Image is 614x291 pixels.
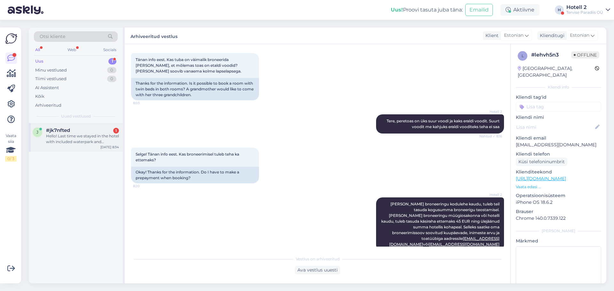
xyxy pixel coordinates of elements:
button: Emailid [465,4,493,16]
span: Nähtud ✓ 8:16 [478,134,502,139]
div: Thanks for the information. Is it possible to book a room with twin beds in both rooms? A grandmo... [131,78,259,100]
label: Arhiveeritud vestlus [130,31,177,40]
div: 1 [113,128,119,134]
span: Otsi kliente [40,33,65,40]
div: Proovi tasuta juba täna: [391,6,463,14]
div: 0 [107,67,116,73]
span: j [36,130,38,134]
span: #jk7nfted [46,127,70,133]
div: Klienditugi [537,32,564,39]
span: 8:20 [133,184,157,188]
div: Tiimi vestlused [35,76,67,82]
div: Arhiveeritud [35,102,61,109]
div: Uus [35,58,43,65]
span: Tänan info eest. Kas tuba on väimalik broneerida [PERSON_NAME], et mõlemas toas on etaldi voodid?... [136,57,241,73]
div: Klient [483,32,499,39]
input: Lisa tag [516,102,601,111]
div: Küsi telefoninumbrit [516,157,567,166]
p: [EMAIL_ADDRESS][DOMAIN_NAME] [516,142,601,148]
input: Lisa nimi [516,124,594,131]
span: Uued vestlused [61,113,91,119]
span: Vestlus on arhiveeritud [296,256,340,262]
span: Offline [571,51,599,58]
div: Okay! Thanks for the information. Do I have to make a prepayment when booking? [131,167,259,183]
span: Estonian [504,32,523,39]
div: AI Assistent [35,85,59,91]
b: Uus! [391,7,403,13]
p: Kliendi email [516,135,601,142]
div: All [34,46,41,54]
span: l [522,53,524,58]
span: 8:03 [133,101,157,105]
div: Kliendi info [516,84,601,90]
div: 0 / 3 [5,156,17,162]
p: Operatsioonisüsteem [516,192,601,199]
span: Hotell 2 [478,109,502,114]
span: [PERSON_NAME] broneeringu kodulehe kaudu, tuleb teil tasuda kogusumma broneerigu teostamisel. [PE... [381,202,500,247]
div: H [555,5,564,14]
div: [DATE] 8:34 [100,145,119,149]
span: Selge! Tänan info eest. Kas broneerimisel tuleb teha ka ettemaks? [136,152,240,162]
p: Vaata edasi ... [516,184,601,190]
span: Estonian [570,32,589,39]
div: 1 [108,58,116,65]
p: Chrome 140.0.7339.122 [516,215,601,222]
a: [URL][DOMAIN_NAME] [516,176,566,181]
p: iPhone OS 18.6.2 [516,199,601,206]
div: Hotell 2 [566,5,603,10]
div: Minu vestlused [35,67,67,73]
div: [PERSON_NAME] [516,228,601,234]
p: Brauser [516,208,601,215]
div: # lehvh5n3 [531,51,571,59]
div: 0 [107,76,116,82]
div: Aktiivne [500,4,539,16]
p: Kliendi tag'id [516,94,601,101]
p: Märkmed [516,238,601,244]
p: Klienditeekond [516,169,601,175]
p: Kliendi nimi [516,114,601,121]
div: Socials [102,46,118,54]
a: Hotell 2Tervise Paradiis OÜ [566,5,610,15]
div: Ava vestlus uuesti [295,266,340,274]
div: Kõik [35,93,44,100]
span: Tere, peretoas on üks suur voodi ja kaks eraldi voodit. Suurt voodit me kahjuks eraldi vooditeks ... [387,119,500,129]
div: Hello! Last time we stayed in the hotel with included waterpark and [GEOGRAPHIC_DATA], the next d... [46,133,119,145]
div: Vaata siia [5,133,17,162]
p: Kliendi telefon [516,151,601,157]
img: Askly Logo [5,33,17,45]
div: Tervise Paradiis OÜ [566,10,603,15]
a: [EMAIL_ADDRESS][DOMAIN_NAME] [429,242,500,247]
div: Web [66,46,77,54]
span: Hotell 2 [478,192,502,197]
div: [GEOGRAPHIC_DATA], [GEOGRAPHIC_DATA] [518,65,595,79]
